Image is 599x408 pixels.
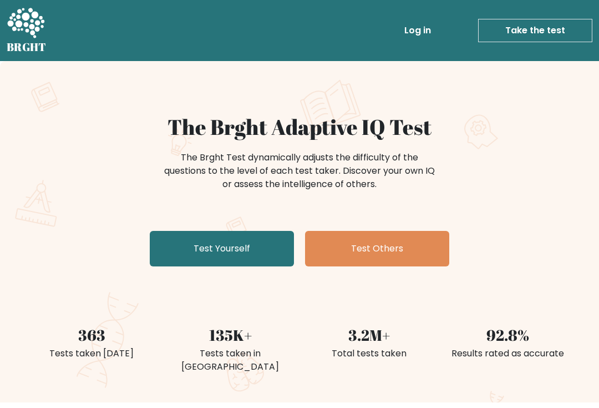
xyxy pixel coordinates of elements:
[29,114,570,140] h1: The Brght Adaptive IQ Test
[478,19,592,42] a: Take the test
[305,231,449,266] a: Test Others
[150,231,294,266] a: Test Yourself
[306,347,432,360] div: Total tests taken
[29,324,154,347] div: 363
[445,347,570,360] div: Results rated as accurate
[167,347,293,374] div: Tests taken in [GEOGRAPHIC_DATA]
[29,347,154,360] div: Tests taken [DATE]
[400,19,435,42] a: Log in
[306,324,432,347] div: 3.2M+
[167,324,293,347] div: 135K+
[7,41,47,54] h5: BRGHT
[445,324,570,347] div: 92.8%
[7,4,47,57] a: BRGHT
[161,151,438,191] div: The Brght Test dynamically adjusts the difficulty of the questions to the level of each test take...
